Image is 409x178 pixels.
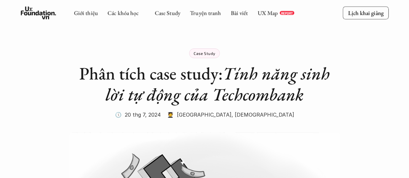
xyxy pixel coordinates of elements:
a: REPORT [279,11,294,15]
p: Lịch khai giảng [348,9,383,16]
p: , [DEMOGRAPHIC_DATA] [231,110,294,120]
p: 🧑‍🎓 [GEOGRAPHIC_DATA] [167,110,231,120]
p: 🕔 20 thg 7, 2024 [115,110,161,120]
a: Các khóa học [107,9,138,16]
a: Bài viết [231,9,248,16]
a: UX Map [257,9,278,16]
p: Case Study [194,51,215,56]
em: Tính năng sinh lời tự động của Techcombank [105,62,334,106]
a: Case Study [155,9,180,16]
a: Truyện tranh [190,9,221,16]
a: Lịch khai giảng [343,6,389,19]
h1: Phân tích case study: [75,63,334,105]
a: Giới thiệu [74,9,98,16]
p: REPORT [281,11,293,15]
